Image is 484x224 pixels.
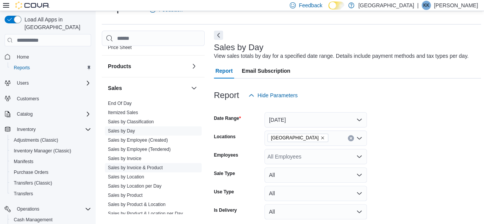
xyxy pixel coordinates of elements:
button: Inventory [2,124,94,135]
span: Cash Management [14,217,52,223]
span: Customers [14,94,91,103]
h3: Products [108,62,131,70]
span: Sales by Invoice [108,155,141,162]
p: [GEOGRAPHIC_DATA] [358,1,414,10]
button: Products [108,62,188,70]
button: All [264,186,367,201]
a: Sales by Invoice [108,156,141,161]
a: Reports [11,63,33,72]
h3: Sales [108,84,122,92]
p: | [417,1,419,10]
button: Inventory [14,125,39,134]
div: View sales totals by day for a specified date range. Details include payment methods and tax type... [214,52,469,60]
a: Price Sheet [108,45,132,50]
a: Itemized Sales [108,110,138,115]
button: Reports [8,62,94,73]
span: Hide Parameters [257,92,298,99]
span: Users [17,80,29,86]
span: Reports [11,63,91,72]
h3: Report [214,91,239,100]
a: Sales by Location per Day [108,183,161,189]
span: Itemized Sales [108,110,138,116]
a: Sales by Invoice & Product [108,165,163,170]
a: Sales by Classification [108,119,154,124]
span: Purchase Orders [11,168,91,177]
input: Dark Mode [328,2,344,10]
button: Operations [2,204,94,214]
div: Pricing [102,43,205,55]
button: Transfers [8,188,94,199]
span: Transfers (Classic) [11,178,91,188]
span: Operations [14,204,91,214]
a: Sales by Product & Location [108,202,166,207]
button: Users [2,78,94,88]
button: Sales [189,83,199,93]
a: Home [14,52,32,62]
span: Sales by Day [108,128,135,134]
span: Home [17,54,29,60]
span: Sales by Product [108,192,143,198]
a: Sales by Day [108,128,135,134]
button: Open list of options [356,154,362,160]
span: Sales by Classification [108,119,154,125]
h3: Sales by Day [214,43,264,52]
span: Email Subscription [242,63,290,78]
button: Sales [108,84,188,92]
span: Transfers (Classic) [14,180,52,186]
span: Sales by Product & Location per Day [108,211,183,217]
label: Locations [214,134,236,140]
p: [PERSON_NAME] [434,1,478,10]
label: Sale Type [214,170,235,177]
button: Remove Southland Farms from selection in this group [320,136,325,140]
span: Feedback [299,2,322,9]
span: Users [14,78,91,88]
span: Customers [17,96,39,102]
button: Catalog [2,109,94,119]
span: Reports [14,65,30,71]
button: Operations [14,204,42,214]
span: Manifests [14,159,33,165]
a: Inventory Manager (Classic) [11,146,74,155]
span: Operations [17,206,39,212]
span: Catalog [17,111,33,117]
button: Customers [2,93,94,104]
span: Catalog [14,110,91,119]
button: Manifests [8,156,94,167]
button: Inventory Manager (Classic) [8,146,94,156]
span: Inventory [14,125,91,134]
span: Load All Apps in [GEOGRAPHIC_DATA] [21,16,91,31]
a: Adjustments (Classic) [11,136,61,145]
span: End Of Day [108,100,132,106]
a: Purchase Orders [11,168,52,177]
a: End Of Day [108,101,132,106]
span: Sales by Product & Location [108,201,166,208]
button: Hide Parameters [245,88,301,103]
span: Inventory Manager (Classic) [14,148,71,154]
button: All [264,204,367,219]
label: Employees [214,152,238,158]
span: Transfers [14,191,33,197]
button: Clear input [348,135,354,141]
button: [DATE] [264,112,367,128]
a: Sales by Employee (Tendered) [108,147,171,152]
span: KK [423,1,429,10]
button: Adjustments (Classic) [8,135,94,146]
a: Sales by Employee (Created) [108,137,168,143]
label: Date Range [214,115,241,121]
span: Home [14,52,91,61]
button: Open list of options [356,135,362,141]
span: Southland Farms [267,134,328,142]
button: Next [214,31,223,40]
span: Inventory Manager (Classic) [11,146,91,155]
span: Manifests [11,157,91,166]
span: Transfers [11,189,91,198]
button: Transfers (Classic) [8,178,94,188]
img: Cova [15,2,50,9]
span: Inventory [17,126,36,132]
span: Sales by Location [108,174,144,180]
span: [GEOGRAPHIC_DATA] [271,134,319,142]
a: Transfers [11,189,36,198]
